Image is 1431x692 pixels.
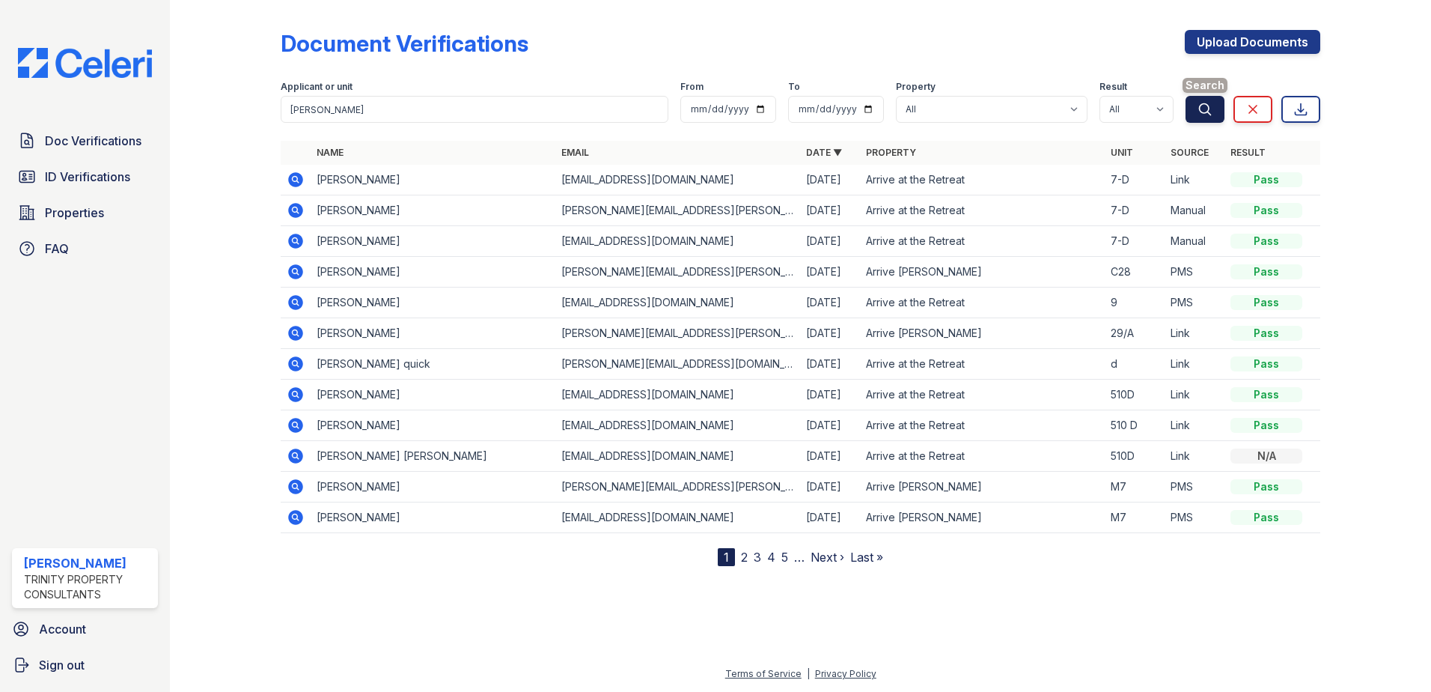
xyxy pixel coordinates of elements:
span: Account [39,620,86,638]
button: Search [1186,96,1224,123]
td: [PERSON_NAME] [311,165,555,195]
td: [PERSON_NAME] [311,257,555,288]
div: Document Verifications [281,30,528,57]
input: Search by name, email, or unit number [281,96,668,123]
td: [DATE] [800,349,860,380]
a: Result [1230,147,1266,158]
td: [DATE] [800,165,860,195]
img: CE_Logo_Blue-a8612792a0a2168367f1c8372b55b34899dd931a85d93a1a3d3e32e68fde9ad4.png [6,48,164,78]
td: [PERSON_NAME] [311,472,555,503]
td: [DATE] [800,257,860,288]
td: Arrive at the Retreat [860,288,1105,318]
span: Properties [45,204,104,222]
td: PMS [1165,257,1224,288]
a: Upload Documents [1185,30,1320,54]
td: 29/A [1105,318,1165,349]
div: Pass [1230,295,1302,310]
div: Pass [1230,510,1302,525]
button: Sign out [6,650,164,680]
td: 510 D [1105,410,1165,441]
td: [EMAIL_ADDRESS][DOMAIN_NAME] [555,380,800,410]
td: Arrive at the Retreat [860,441,1105,472]
a: Name [317,147,344,158]
td: [PERSON_NAME] [311,380,555,410]
span: FAQ [45,240,69,258]
div: Pass [1230,234,1302,249]
a: Last » [850,550,883,565]
td: [PERSON_NAME] [311,288,555,318]
td: [PERSON_NAME][EMAIL_ADDRESS][PERSON_NAME][DOMAIN_NAME] [555,195,800,226]
div: | [807,668,810,679]
td: 510D [1105,441,1165,472]
td: Arrive at the Retreat [860,380,1105,410]
td: [PERSON_NAME] [311,195,555,226]
span: Sign out [39,656,85,674]
div: N/A [1230,449,1302,464]
div: Pass [1230,264,1302,279]
td: [DATE] [800,410,860,441]
td: d [1105,349,1165,380]
td: [EMAIL_ADDRESS][DOMAIN_NAME] [555,288,800,318]
td: M7 [1105,472,1165,503]
a: Email [561,147,589,158]
span: … [794,548,805,566]
td: [EMAIL_ADDRESS][DOMAIN_NAME] [555,441,800,472]
span: Search [1183,78,1227,93]
div: Pass [1230,356,1302,371]
td: [PERSON_NAME][EMAIL_ADDRESS][PERSON_NAME][DOMAIN_NAME] [555,257,800,288]
td: [EMAIL_ADDRESS][DOMAIN_NAME] [555,503,800,533]
a: Privacy Policy [815,668,876,679]
td: [PERSON_NAME][EMAIL_ADDRESS][PERSON_NAME][DOMAIN_NAME] [555,472,800,503]
td: [EMAIL_ADDRESS][DOMAIN_NAME] [555,226,800,257]
div: Trinity Property Consultants [24,572,152,602]
td: [EMAIL_ADDRESS][DOMAIN_NAME] [555,165,800,195]
td: [DATE] [800,380,860,410]
td: Link [1165,380,1224,410]
div: [PERSON_NAME] [24,554,152,572]
td: PMS [1165,472,1224,503]
td: [PERSON_NAME][EMAIL_ADDRESS][DOMAIN_NAME] [555,349,800,380]
td: [PERSON_NAME] quick [311,349,555,380]
td: [DATE] [800,318,860,349]
td: Arrive at the Retreat [860,226,1105,257]
td: C28 [1105,257,1165,288]
td: [DATE] [800,441,860,472]
div: Pass [1230,172,1302,187]
td: [DATE] [800,226,860,257]
td: Arrive at the Retreat [860,349,1105,380]
label: Result [1099,81,1127,93]
td: Arrive at the Retreat [860,165,1105,195]
td: [PERSON_NAME] [311,503,555,533]
td: [PERSON_NAME] [311,318,555,349]
td: Arrive at the Retreat [860,195,1105,226]
td: Arrive [PERSON_NAME] [860,472,1105,503]
td: [DATE] [800,503,860,533]
span: Doc Verifications [45,132,141,150]
a: ID Verifications [12,162,158,192]
div: Pass [1230,418,1302,433]
a: Doc Verifications [12,126,158,156]
div: 1 [718,548,735,566]
a: FAQ [12,234,158,264]
td: Arrive [PERSON_NAME] [860,318,1105,349]
label: Applicant or unit [281,81,353,93]
td: Arrive at the Retreat [860,410,1105,441]
a: 5 [781,550,788,565]
div: Pass [1230,326,1302,341]
td: [DATE] [800,288,860,318]
a: Next › [811,550,844,565]
td: Link [1165,441,1224,472]
a: 4 [767,550,775,565]
label: Property [896,81,936,93]
td: Link [1165,318,1224,349]
a: Account [6,614,164,644]
a: 2 [741,550,748,565]
div: Pass [1230,203,1302,218]
label: From [680,81,704,93]
td: 7-D [1105,165,1165,195]
td: Link [1165,410,1224,441]
td: Manual [1165,226,1224,257]
td: PMS [1165,288,1224,318]
td: M7 [1105,503,1165,533]
td: [DATE] [800,472,860,503]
